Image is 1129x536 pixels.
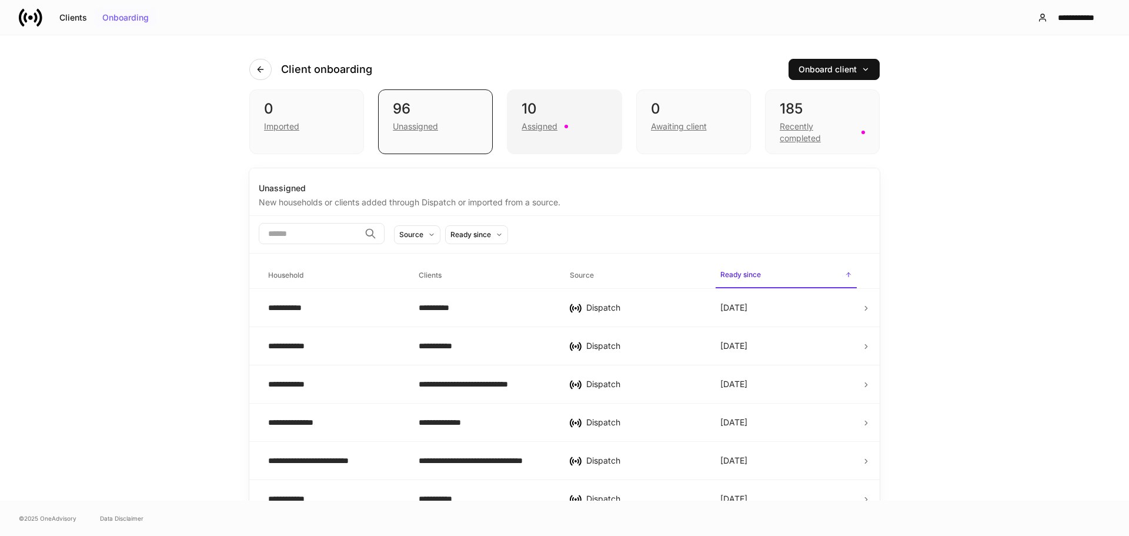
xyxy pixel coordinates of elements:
div: Clients [59,14,87,22]
button: Clients [52,8,95,27]
span: © 2025 OneAdvisory [19,514,76,523]
p: [DATE] [720,493,747,505]
div: Assigned [522,121,557,132]
div: 185Recently completed [765,89,880,154]
span: Ready since [716,263,857,288]
div: 10Assigned [507,89,622,154]
h4: Client onboarding [281,62,372,76]
div: 96Unassigned [378,89,493,154]
span: Source [565,264,706,288]
div: Awaiting client [651,121,707,132]
div: Dispatch [586,455,702,467]
div: 10 [522,99,607,118]
div: Unassigned [259,182,870,194]
p: [DATE] [720,417,747,428]
div: Dispatch [586,493,702,505]
div: New households or clients added through Dispatch or imported from a source. [259,194,870,208]
div: 0Awaiting client [636,89,751,154]
div: Source [399,229,423,240]
button: Source [394,225,440,244]
div: Imported [264,121,299,132]
div: Ready since [450,229,491,240]
p: [DATE] [720,378,747,390]
div: Unassigned [393,121,438,132]
p: [DATE] [720,455,747,467]
p: [DATE] [720,340,747,352]
div: 0Imported [249,89,364,154]
h6: Source [570,269,594,281]
span: Clients [414,264,555,288]
div: Dispatch [586,302,702,314]
div: Recently completed [780,121,854,144]
div: 96 [393,99,478,118]
a: Data Disclaimer [100,514,143,523]
h6: Ready since [720,269,761,280]
div: 185 [780,99,865,118]
p: [DATE] [720,302,747,314]
button: Onboard client [789,59,880,80]
h6: Household [268,269,303,281]
div: Dispatch [586,417,702,428]
button: Ready since [445,225,508,244]
div: Onboarding [102,14,149,22]
span: Household [263,264,405,288]
div: 0 [651,99,736,118]
div: Dispatch [586,340,702,352]
div: 0 [264,99,349,118]
h6: Clients [419,269,442,281]
div: Onboard client [799,65,870,74]
div: Dispatch [586,378,702,390]
button: Onboarding [95,8,156,27]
